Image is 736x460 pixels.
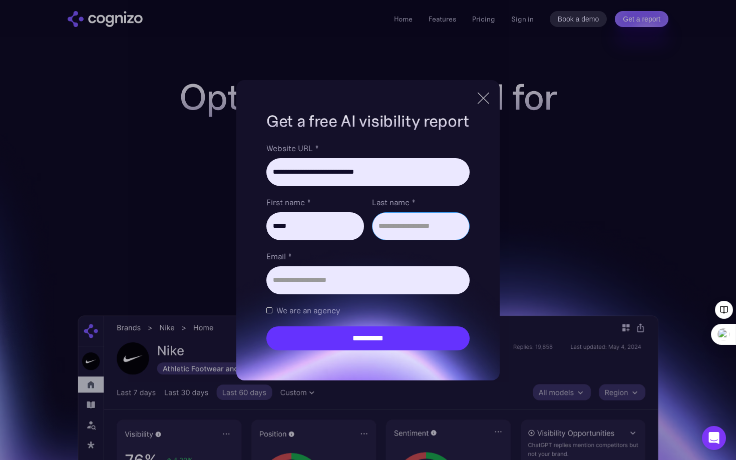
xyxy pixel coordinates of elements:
[266,142,470,154] label: Website URL *
[702,426,726,450] div: Open Intercom Messenger
[266,110,470,132] h1: Get a free AI visibility report
[266,250,470,262] label: Email *
[266,142,470,350] form: Brand Report Form
[276,304,340,316] span: We are an agency
[266,196,364,208] label: First name *
[372,196,470,208] label: Last name *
